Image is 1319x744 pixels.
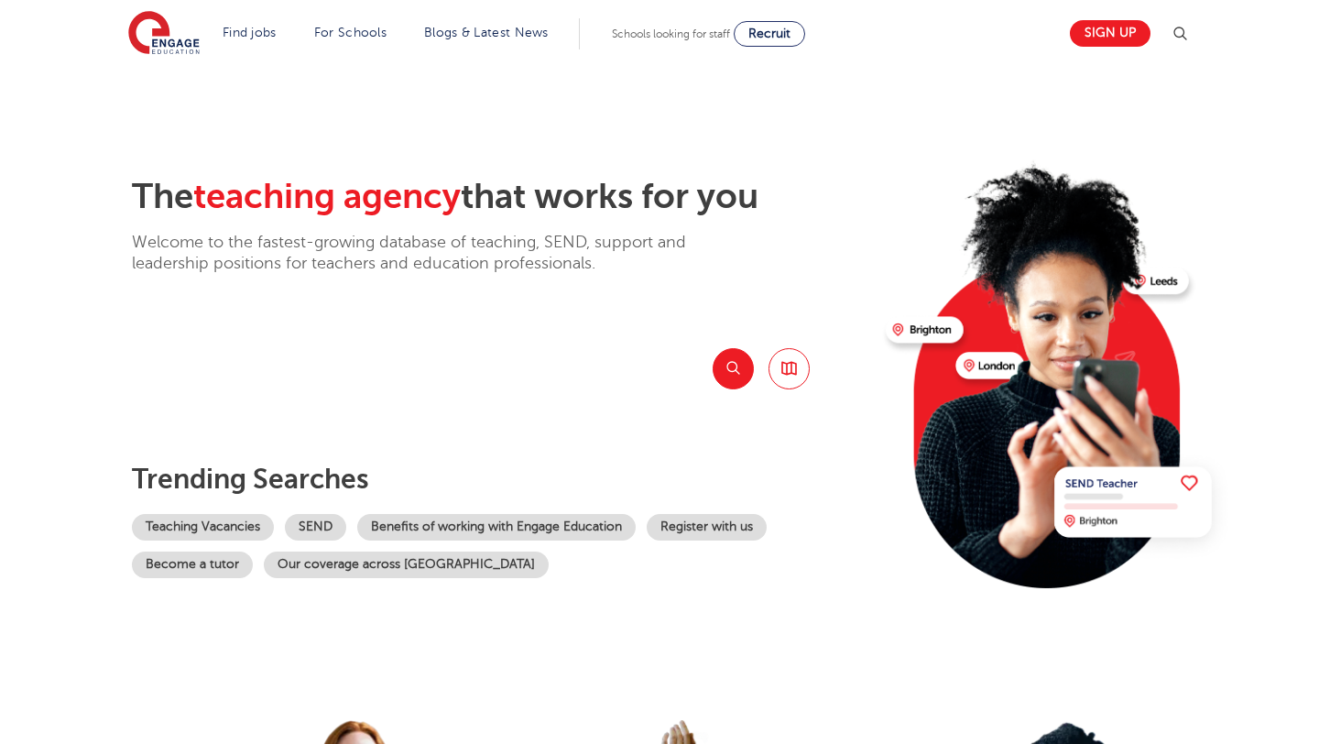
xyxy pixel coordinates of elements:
[132,232,736,275] p: Welcome to the fastest-growing database of teaching, SEND, support and leadership positions for t...
[713,348,754,389] button: Search
[314,26,387,39] a: For Schools
[132,552,253,578] a: Become a tutor
[193,177,461,216] span: teaching agency
[424,26,549,39] a: Blogs & Latest News
[1070,20,1150,47] a: Sign up
[734,21,805,47] a: Recruit
[128,11,200,57] img: Engage Education
[132,463,871,496] p: Trending searches
[223,26,277,39] a: Find jobs
[264,552,549,578] a: Our coverage across [GEOGRAPHIC_DATA]
[357,514,636,541] a: Benefits of working with Engage Education
[612,27,730,40] span: Schools looking for staff
[748,27,790,40] span: Recruit
[285,514,346,541] a: SEND
[132,176,871,218] h2: The that works for you
[132,514,274,541] a: Teaching Vacancies
[647,514,767,541] a: Register with us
